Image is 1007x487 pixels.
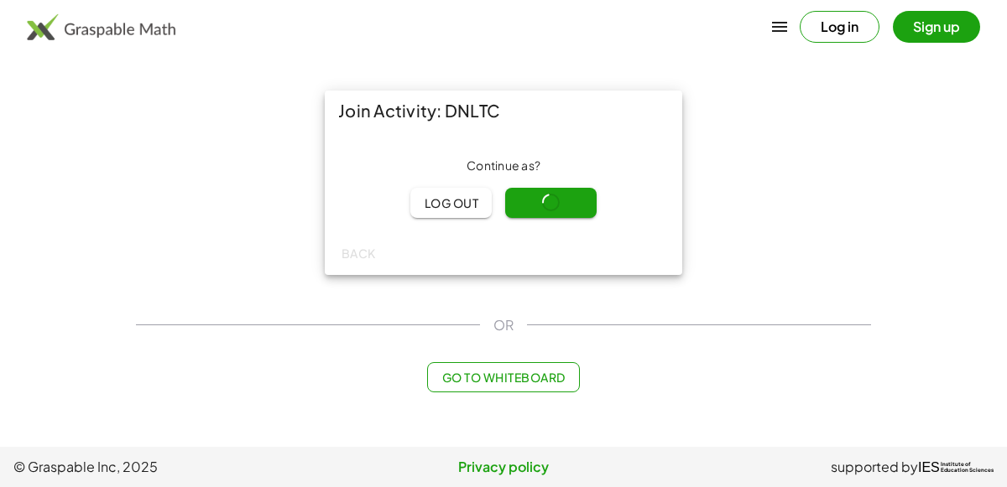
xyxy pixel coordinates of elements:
div: Join Activity: DNLTC [325,91,682,131]
span: OR [493,315,514,335]
a: Privacy policy [340,457,666,477]
span: Log out [424,195,478,210]
span: © Graspable Inc, 2025 [13,457,340,477]
span: Institute of Education Sciences [941,462,994,474]
button: Log in [800,11,879,43]
span: supported by [831,457,918,477]
div: Continue as ? [338,158,669,174]
button: Go to Whiteboard [427,362,579,392]
span: IES [918,459,940,475]
span: Go to Whiteboard [441,370,565,385]
a: IESInstitute ofEducation Sciences [918,457,994,477]
button: Sign up [893,11,980,43]
button: Log out [410,188,492,218]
